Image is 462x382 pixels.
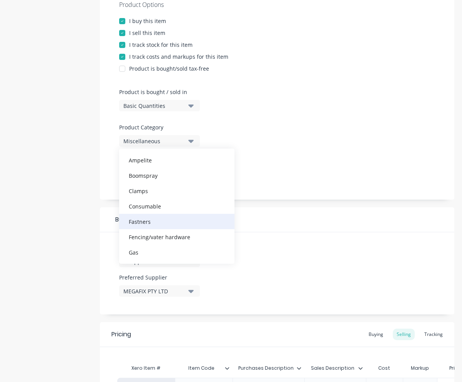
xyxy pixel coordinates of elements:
div: Xero Item # [117,361,175,376]
div: Markup [403,361,437,376]
div: Selling [393,329,415,340]
div: Sales Description [304,359,362,378]
div: Sales Description [304,361,366,376]
div: I sell this item [129,29,165,37]
div: Clamps [119,183,234,198]
label: Product Category [119,123,196,131]
label: Product is bought / sold in [119,88,196,96]
div: Buying [100,207,454,232]
button: Basic Quantities [119,100,200,111]
div: MEGAFIX PTY LTD [123,287,185,295]
div: Purchases Description [233,359,300,378]
label: Preferred Supplier [119,273,200,281]
div: I track stock for this item [129,41,193,49]
div: Consumable [119,198,234,214]
div: Boomspray [119,168,234,183]
div: Cost [366,361,403,376]
div: Product is bought/sold tax-free [129,64,209,73]
div: Fencing/vater hardware [119,229,234,245]
div: Item Code [175,361,233,376]
button: Miscellaneous [119,135,200,147]
div: Basic Quantities [123,102,185,110]
div: Fastners [119,214,234,229]
div: Purchases Description [233,361,304,376]
div: Tracking [420,329,447,340]
div: Item Code [175,359,228,378]
div: I track costs and markups for this item [129,53,228,61]
button: MEGAFIX PTY LTD [119,285,200,297]
div: Gas [119,245,234,260]
div: Ampelite [119,152,234,168]
div: Hose [119,260,234,275]
div: Buying [365,329,387,340]
div: I buy this item [129,17,166,25]
div: Pricing [111,330,131,339]
div: Miscellaneous [123,137,185,145]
